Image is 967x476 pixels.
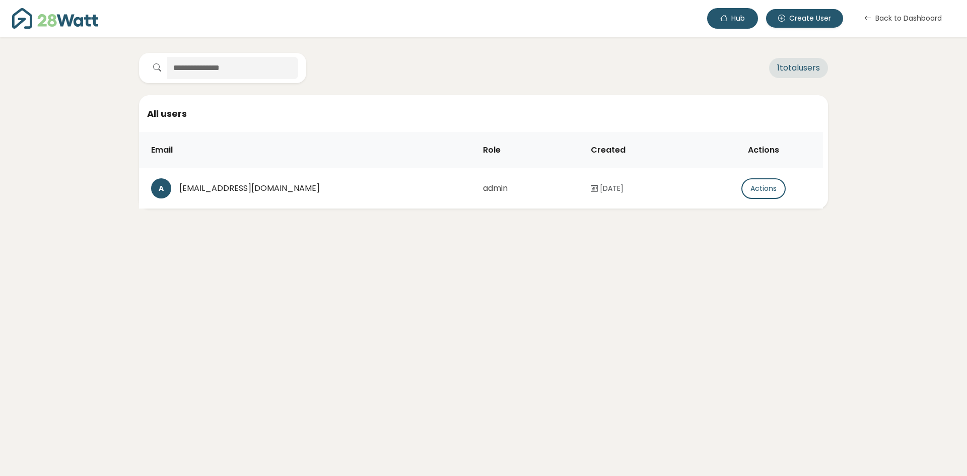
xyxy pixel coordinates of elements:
div: [DATE] [591,183,700,194]
span: admin [483,182,508,194]
button: Actions [741,178,786,199]
img: 28Watt [12,8,98,29]
button: Create User [766,9,843,28]
th: Email [139,132,475,168]
button: Back to Dashboard [851,8,955,29]
h5: All users [147,107,820,120]
th: Created [583,132,708,168]
span: 1 total users [769,58,828,78]
div: [EMAIL_ADDRESS][DOMAIN_NAME] [179,182,467,194]
button: Hub [707,8,758,29]
div: A [151,178,171,198]
th: Actions [708,132,823,168]
th: Role [475,132,583,168]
